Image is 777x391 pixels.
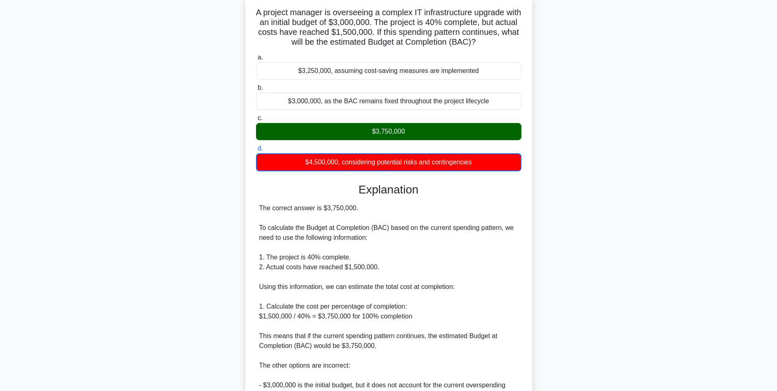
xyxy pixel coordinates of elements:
span: d. [258,145,263,152]
h3: Explanation [261,183,516,197]
div: $4,500,000, considering potential risks and contingencies [256,153,521,171]
div: $3,750,000 [256,123,521,140]
div: $3,000,000, as the BAC remains fixed throughout the project lifecycle [256,93,521,110]
span: c. [258,114,263,121]
div: $3,250,000, assuming cost-saving measures are implemented [256,62,521,80]
span: b. [258,84,263,91]
span: a. [258,54,263,61]
h5: A project manager is overseeing a complex IT infrastructure upgrade with an initial budget of $3,... [255,7,522,48]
